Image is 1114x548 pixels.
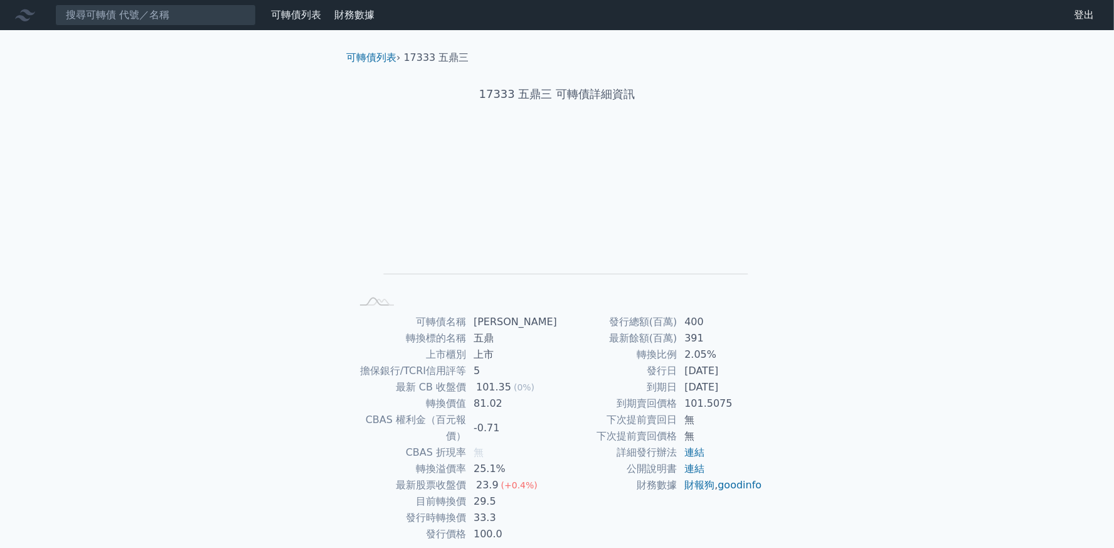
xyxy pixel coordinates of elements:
td: 29.5 [466,493,557,510]
td: 下次提前賣回價格 [557,428,677,444]
td: [DATE] [677,363,763,379]
td: [DATE] [677,379,763,395]
li: 17333 五鼎三 [404,50,469,65]
td: 2.05% [677,347,763,363]
h1: 17333 五鼎三 可轉債詳細資訊 [336,85,778,103]
td: 最新股票收盤價 [351,477,466,493]
td: 可轉債名稱 [351,314,466,330]
a: 可轉債列表 [271,9,321,21]
td: CBAS 折現率 [351,444,466,461]
td: 101.5075 [677,395,763,412]
a: goodinfo [718,479,761,491]
a: 登出 [1064,5,1104,25]
li: › [346,50,400,65]
td: 到期日 [557,379,677,395]
g: Chart [372,142,748,293]
td: 詳細發行辦法 [557,444,677,461]
td: 財務數據 [557,477,677,493]
td: 5 [466,363,557,379]
td: 擔保銀行/TCRI信用評等 [351,363,466,379]
td: 100.0 [466,526,557,542]
a: 連結 [684,463,704,475]
td: 發行價格 [351,526,466,542]
div: 23.9 [474,477,501,493]
td: 轉換溢價率 [351,461,466,477]
td: 發行總額(百萬) [557,314,677,330]
td: 無 [677,428,763,444]
td: 轉換價值 [351,395,466,412]
td: 400 [677,314,763,330]
td: 無 [677,412,763,428]
td: 81.02 [466,395,557,412]
td: 到期賣回價格 [557,395,677,412]
a: 財務數據 [334,9,374,21]
td: 目前轉換價 [351,493,466,510]
td: , [677,477,763,493]
td: CBAS 權利金（百元報價） [351,412,466,444]
td: 發行日 [557,363,677,379]
td: 391 [677,330,763,347]
td: 轉換比例 [557,347,677,363]
td: 公開說明書 [557,461,677,477]
a: 可轉債列表 [346,51,396,63]
a: 財報狗 [684,479,714,491]
td: 最新餘額(百萬) [557,330,677,347]
td: 25.1% [466,461,557,477]
td: [PERSON_NAME] [466,314,557,330]
td: 轉換標的名稱 [351,330,466,347]
span: 無 [474,446,484,458]
td: 上市櫃別 [351,347,466,363]
a: 連結 [684,446,704,458]
td: 上市 [466,347,557,363]
div: 101.35 [474,379,514,395]
td: 下次提前賣回日 [557,412,677,428]
td: 33.3 [466,510,557,526]
td: -0.71 [466,412,557,444]
span: (0%) [514,382,534,392]
td: 最新 CB 收盤價 [351,379,466,395]
td: 發行時轉換價 [351,510,466,526]
span: (+0.4%) [501,480,538,490]
input: 搜尋可轉債 代號／名稱 [55,4,256,26]
td: 五鼎 [466,330,557,347]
